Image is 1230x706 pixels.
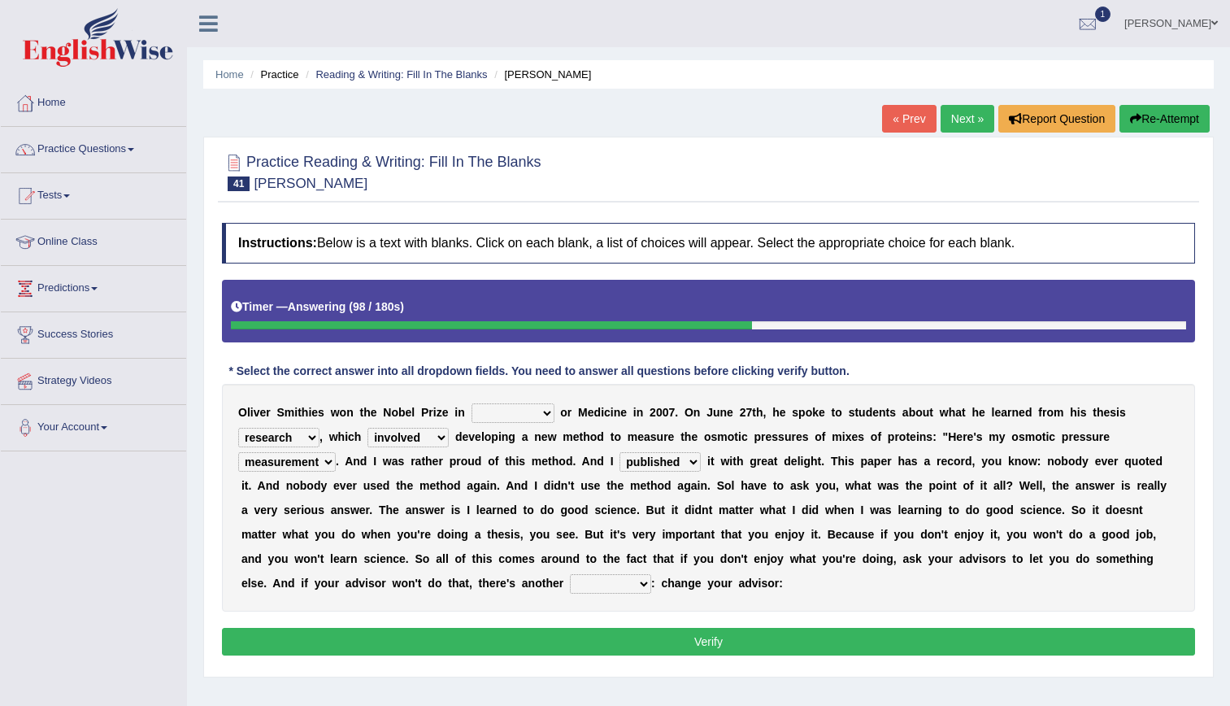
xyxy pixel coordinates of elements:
b: e [1019,406,1025,419]
b: a [522,430,528,443]
b: ( [349,300,353,313]
b: r [887,455,891,468]
b: e [995,406,1002,419]
b: . [821,455,824,468]
b: h [811,455,818,468]
b: e [620,406,627,419]
b: d [360,455,367,468]
b: S [277,406,285,419]
b: a [392,455,398,468]
b: o [340,406,347,419]
b: d [597,430,604,443]
b: i [294,406,298,419]
h5: Timer — [231,301,404,313]
b: m [717,430,727,443]
b: " [943,430,949,443]
b: i [729,455,732,468]
b: b [398,406,406,419]
b: I [611,455,614,468]
b: h [1070,406,1077,419]
b: , [763,406,767,419]
b: r [1099,430,1103,443]
b: i [611,406,614,419]
b: H [948,430,956,443]
b: e [766,430,772,443]
b: M [578,406,588,419]
b: n [879,406,886,419]
b: f [822,430,826,443]
b: t [711,455,715,468]
b: s [848,455,854,468]
b: h [971,406,979,419]
a: Predictions [1,266,186,307]
b: h [338,430,346,443]
b: i [601,406,604,419]
b: o [806,406,813,419]
button: Re-Attempt [1119,105,1210,133]
b: p [888,430,895,443]
b: s [911,455,918,468]
b: e [1103,406,1110,419]
b: t [732,455,737,468]
b: o [815,430,822,443]
b: m [628,430,637,443]
b: o [560,406,567,419]
b: s [1085,430,1092,443]
b: d [566,455,573,468]
b: u [923,406,930,419]
b: b [909,406,916,419]
b: c [741,430,748,443]
b: h [425,455,432,468]
b: n [693,406,701,419]
b: h [583,430,590,443]
b: t [886,406,890,419]
b: o [391,406,398,419]
b: k [812,406,819,419]
b: h [898,455,905,468]
b: s [849,406,855,419]
b: h [509,455,516,468]
a: « Prev [882,105,936,133]
b: o [1046,406,1054,419]
b: t [505,455,509,468]
b: i [633,406,637,419]
b: c [604,406,611,419]
b: s [792,406,798,419]
b: x [845,430,852,443]
b: l [247,406,250,419]
a: Reading & Writing: Fill In The Blanks [315,68,487,81]
b: t [611,430,615,443]
b: m [1025,430,1035,443]
b: t [421,455,425,468]
b: d [475,455,482,468]
b: o [488,455,495,468]
b: h [772,406,780,419]
b: r [411,455,415,468]
b: Instructions: [238,236,317,250]
small: [PERSON_NAME] [254,176,367,191]
b: a [767,455,774,468]
b: r [266,406,270,419]
b: T [831,455,838,468]
b: s [858,430,864,443]
b: r [1042,406,1046,419]
b: w [548,430,557,443]
b: i [842,430,845,443]
b: p [450,455,457,468]
b: s [398,455,405,468]
b: s [1110,406,1116,419]
b: e [371,406,377,419]
b: l [798,455,801,468]
b: r [1068,430,1072,443]
b: i [433,406,437,419]
b: : [932,430,937,443]
b: s [1019,430,1025,443]
b: h [685,430,692,443]
b: z [437,406,442,419]
b: o [899,430,906,443]
b: n [458,406,465,419]
b: r [456,455,460,468]
b: a [955,406,962,419]
b: s [711,430,718,443]
b: g [508,430,515,443]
